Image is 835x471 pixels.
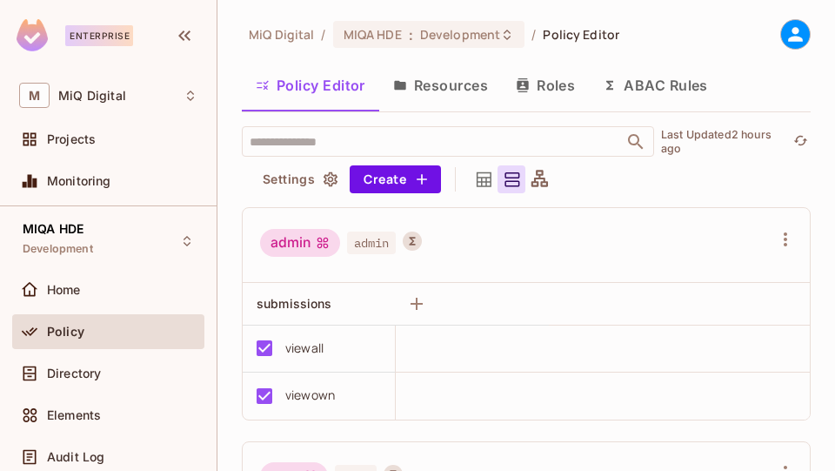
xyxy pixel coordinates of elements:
[47,367,101,380] span: Directory
[47,450,104,464] span: Audit Log
[285,386,335,405] div: viewown
[256,165,343,193] button: Settings
[242,64,379,107] button: Policy Editor
[47,132,96,146] span: Projects
[285,339,324,358] div: viewall
[249,26,314,43] span: the active workspace
[420,26,500,43] span: Development
[47,283,81,297] span: Home
[23,222,83,236] span: MIQA HDE
[543,26,619,43] span: Policy Editor
[23,242,93,256] span: Development
[790,131,811,152] button: refresh
[793,133,808,151] span: refresh
[344,26,402,43] span: MIQA HDE
[47,174,111,188] span: Monitoring
[531,26,536,43] li: /
[65,25,133,46] div: Enterprise
[350,165,441,193] button: Create
[47,325,84,339] span: Policy
[661,128,786,156] p: Last Updated 2 hours ago
[502,64,589,107] button: Roles
[257,296,332,311] span: submissions
[403,232,422,251] button: A User Set is a dynamically conditioned role, grouping users based on real-time criteria.
[589,64,722,107] button: ABAC Rules
[321,26,325,43] li: /
[19,83,50,108] span: M
[624,130,648,154] button: Open
[786,131,811,152] span: Click to refresh data
[408,28,414,42] span: :
[17,19,48,51] img: SReyMgAAAABJRU5ErkJggg==
[260,229,340,257] div: admin
[379,64,502,107] button: Resources
[347,232,396,254] span: admin
[47,408,101,422] span: Elements
[58,89,126,103] span: Workspace: MiQ Digital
